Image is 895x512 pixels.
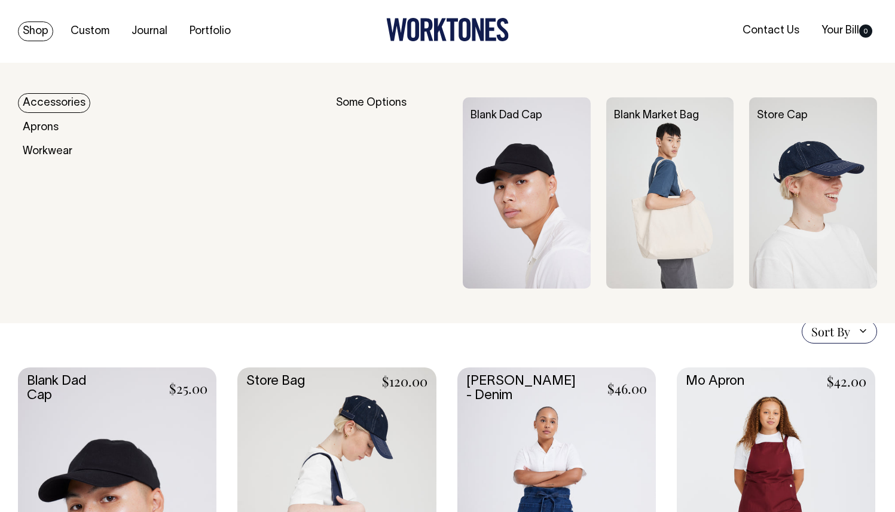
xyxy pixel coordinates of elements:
a: Custom [66,22,114,41]
a: Blank Market Bag [614,111,699,121]
a: Shop [18,22,53,41]
a: Accessories [18,93,90,113]
a: Store Cap [757,111,808,121]
a: Workwear [18,142,77,161]
span: 0 [859,24,872,38]
a: Contact Us [738,21,804,41]
a: Aprons [18,118,63,137]
img: Blank Market Bag [606,97,734,289]
a: Journal [127,22,172,41]
div: Some Options [336,97,448,289]
img: Store Cap [749,97,877,289]
a: Your Bill0 [817,21,877,41]
a: Blank Dad Cap [471,111,542,121]
span: Sort By [811,324,850,339]
a: Portfolio [185,22,236,41]
img: Blank Dad Cap [463,97,591,289]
